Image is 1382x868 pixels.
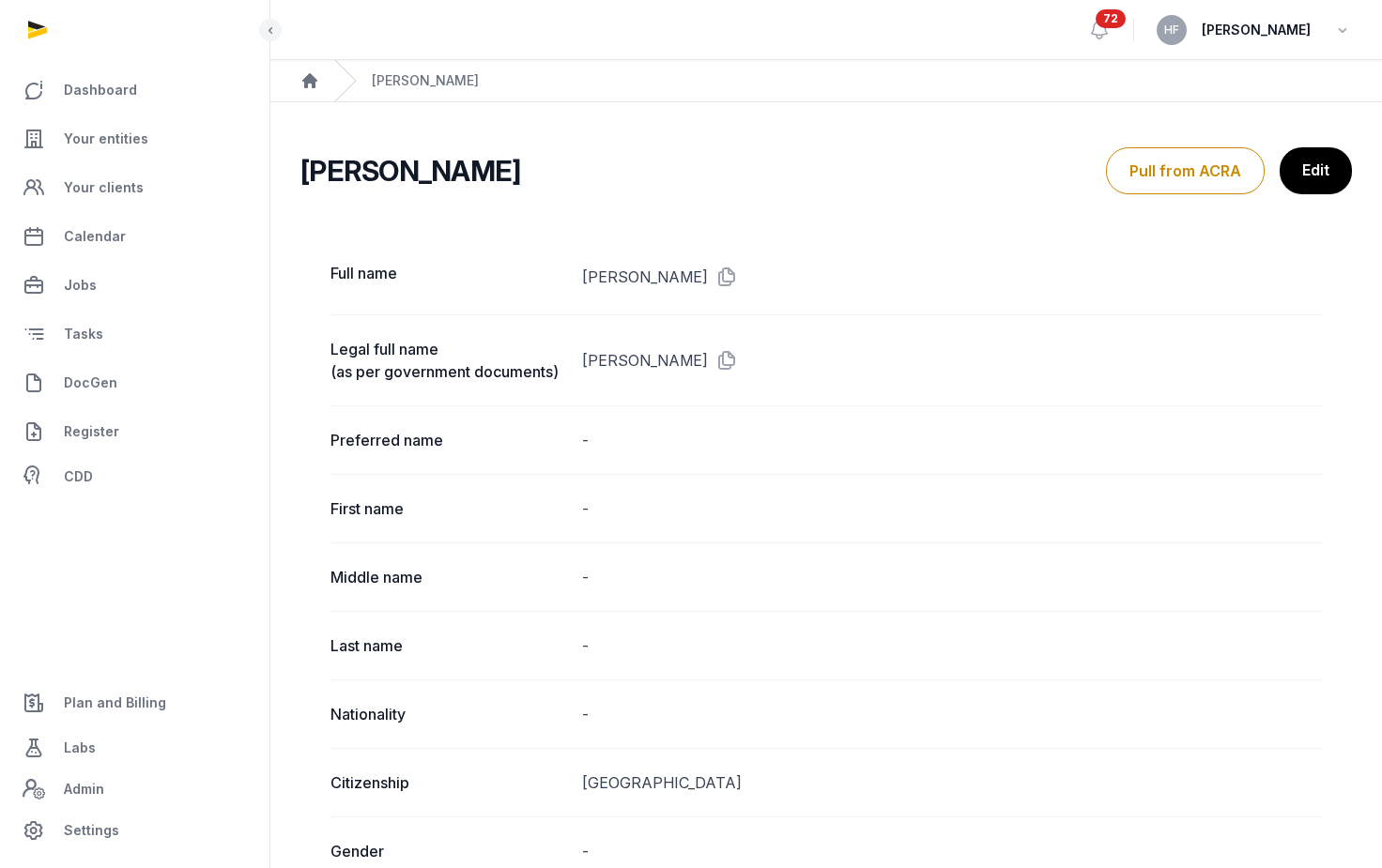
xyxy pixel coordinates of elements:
[15,116,254,161] a: Your entities
[15,312,254,357] a: Tasks
[372,71,479,90] div: [PERSON_NAME]
[330,634,567,657] dt: Last name
[15,68,254,113] a: Dashboard
[64,420,119,443] span: Register
[15,263,254,308] a: Jobs
[15,458,254,495] a: CDD
[64,79,137,101] span: Dashboard
[15,808,254,853] a: Settings
[64,225,126,248] span: Calendar
[1202,19,1311,41] span: [PERSON_NAME]
[1164,24,1179,36] span: HF
[64,737,96,759] span: Labs
[64,819,119,842] span: Settings
[15,214,254,259] a: Calendar
[330,262,567,292] dt: Full name
[300,154,520,188] h2: [PERSON_NAME]
[582,262,1322,292] dd: [PERSON_NAME]
[15,680,254,725] a: Plan and Billing
[64,274,97,297] span: Jobs
[15,409,254,454] a: Register
[15,360,254,405] a: DocGen
[330,703,567,725] dt: Nationality
[330,771,567,794] dt: Citizenship
[582,497,1322,520] dd: -
[64,372,117,394] span: DocGen
[330,338,567,383] dt: Legal full name (as per government documents)
[1106,147,1265,194] button: Pull from ACRA
[330,840,567,862] dt: Gender
[582,634,1322,657] dd: -
[15,725,254,770] a: Labs
[582,703,1322,725] dd: -
[330,566,567,588] dt: Middle name
[582,771,1322,794] dd: [GEOGRAPHIC_DATA]
[64,323,103,345] span: Tasks
[582,840,1322,862] dd: -
[64,778,104,800] span: Admin
[330,497,567,520] dt: First name
[582,338,1322,383] dd: [PERSON_NAME]
[64,465,93,488] span: CDD
[1280,147,1352,194] a: Edit
[270,60,1382,102] nav: Breadcrumb
[330,429,567,451] dt: Preferred name
[1096,9,1126,28] span: 72
[15,770,254,808] a: Admin
[64,128,148,150] span: Your entities
[582,429,1322,451] dd: -
[64,692,166,714] span: Plan and Billing
[64,176,144,199] span: Your clients
[15,165,254,210] a: Your clients
[1157,15,1187,45] button: HF
[582,566,1322,588] dd: -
